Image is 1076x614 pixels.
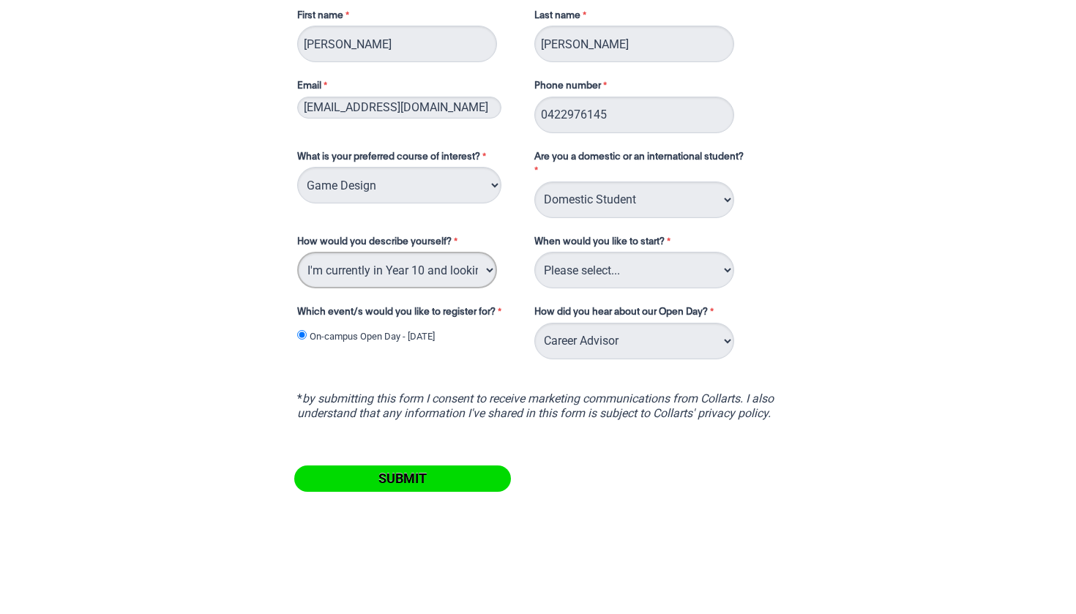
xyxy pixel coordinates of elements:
[534,323,734,359] select: How did you hear about our Open Day?
[534,26,734,62] input: Last name
[297,252,497,288] select: How would you describe yourself?
[534,97,734,133] input: Phone number
[297,79,520,97] label: Email
[534,9,590,26] label: Last name
[534,152,744,162] span: Are you a domestic or an international student?
[297,26,497,62] input: First name
[297,235,520,252] label: How would you describe yourself?
[297,305,520,323] label: Which event/s would you like to register for?
[294,465,511,492] input: Submit
[297,97,501,119] input: Email
[534,252,734,288] select: When would you like to start?
[310,329,435,344] label: On-campus Open Day - [DATE]
[297,9,520,26] label: First name
[297,150,520,168] label: What is your preferred course of interest?
[297,392,774,420] i: by submitting this form I consent to receive marketing communications from Collarts. I also under...
[534,235,767,252] label: When would you like to start?
[534,305,717,323] label: How did you hear about our Open Day?
[534,181,734,218] select: Are you a domestic or an international student?
[534,79,610,97] label: Phone number
[297,167,501,203] select: What is your preferred course of interest?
